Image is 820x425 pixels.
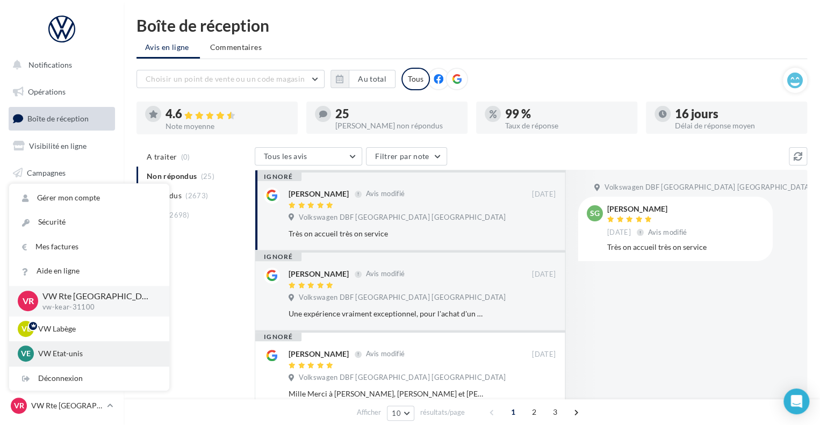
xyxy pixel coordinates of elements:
button: Choisir un point de vente ou un code magasin [136,70,325,88]
div: Tous [401,68,430,90]
button: Notifications [6,54,113,76]
div: [PERSON_NAME] [289,269,349,279]
p: VW Rte [GEOGRAPHIC_DATA] [31,400,103,411]
button: Filtrer par note [366,147,447,165]
span: 1 [505,404,522,421]
span: VL [21,323,31,334]
a: Campagnes [6,162,117,184]
div: ignoré [255,172,301,181]
a: PLV et print personnalisable [6,268,117,300]
div: Une expérience vraiment exceptionnel, pour l'achat d'un véhicule d'occasion, ayant déjà acheté un... [289,308,486,319]
div: 25 [335,108,459,120]
span: Avis modifié [648,228,687,236]
a: Sécurité [9,210,169,234]
div: Note moyenne [166,123,289,130]
span: 3 [546,404,564,421]
div: 99 % [505,108,629,120]
div: [PERSON_NAME] [289,189,349,199]
span: [DATE] [532,350,556,359]
button: 10 [387,406,414,421]
span: Avis modifié [365,190,405,198]
div: [PERSON_NAME] [289,349,349,359]
span: Tous les avis [264,152,307,161]
span: Choisir un point de vente ou un code magasin [146,74,305,83]
p: vw-kear-31100 [42,302,152,312]
div: Mille Merci à [PERSON_NAME], [PERSON_NAME] et [PERSON_NAME] Superbe équipe de DBF Toulouse Avenue... [289,388,486,399]
span: Campagnes [27,168,66,177]
a: Mes factures [9,235,169,259]
a: Boîte de réception [6,107,117,130]
span: [DATE] [607,228,631,237]
a: Calendrier [6,242,117,264]
span: (0) [181,153,190,161]
span: (2673) [185,191,208,200]
a: Visibilité en ligne [6,135,117,157]
span: Volkswagen DBF [GEOGRAPHIC_DATA] [GEOGRAPHIC_DATA] [299,213,506,222]
a: Gérer mon compte [9,186,169,210]
span: VE [21,348,31,359]
span: Boîte de réception [27,114,89,123]
span: Afficher [357,407,381,417]
div: Très on accueil très on service [289,228,486,239]
div: Déconnexion [9,366,169,391]
a: VR VW Rte [GEOGRAPHIC_DATA] [9,395,115,416]
div: [PERSON_NAME] non répondus [335,122,459,129]
p: VW Rte [GEOGRAPHIC_DATA] [42,290,152,302]
a: Médiathèque [6,215,117,237]
a: Contacts [6,188,117,211]
p: VW Labège [38,323,156,334]
div: Taux de réponse [505,122,629,129]
span: 2 [526,404,543,421]
span: Visibilité en ligne [29,141,87,150]
span: Volkswagen DBF [GEOGRAPHIC_DATA] [GEOGRAPHIC_DATA] [299,293,506,302]
span: SG [590,208,600,219]
a: Campagnes DataOnDemand [6,304,117,336]
span: Commentaires [210,42,262,53]
span: Volkswagen DBF [GEOGRAPHIC_DATA] [GEOGRAPHIC_DATA] [299,373,506,383]
span: VR [14,400,24,411]
div: [PERSON_NAME] [607,205,689,213]
span: [DATE] [532,270,556,279]
span: Volkswagen DBF [GEOGRAPHIC_DATA] [GEOGRAPHIC_DATA] [605,183,811,192]
span: (2698) [167,211,190,219]
a: Opérations [6,81,117,103]
div: Open Intercom Messenger [783,388,809,414]
div: Boîte de réception [136,17,807,33]
button: Au total [330,70,395,88]
span: Notifications [28,60,72,69]
div: Délai de réponse moyen [675,122,799,129]
span: 10 [392,409,401,417]
span: Avis modifié [365,270,405,278]
a: Aide en ligne [9,259,169,283]
span: VR [23,295,34,307]
span: Opérations [28,87,66,96]
div: Très on accueil très on service [607,242,764,253]
span: [DATE] [532,190,556,199]
div: ignoré [255,253,301,261]
span: Avis modifié [365,350,405,358]
div: ignoré [255,333,301,341]
button: Tous les avis [255,147,362,165]
p: VW Etat-unis [38,348,156,359]
div: 4.6 [166,108,289,120]
div: 16 jours [675,108,799,120]
span: A traiter [147,152,177,162]
span: résultats/page [420,407,465,417]
button: Au total [349,70,395,88]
